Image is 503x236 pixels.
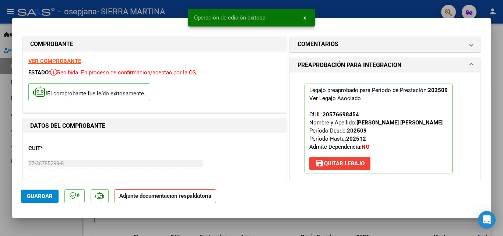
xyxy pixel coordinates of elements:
[428,87,448,94] strong: 202509
[346,135,366,142] strong: 202512
[315,160,365,167] span: Quitar Legajo
[194,14,265,21] span: Operación de edición exitosa
[309,94,361,102] div: Ver Legajo Asociado
[305,84,453,173] p: Legajo preaprobado para Período de Prestación:
[290,73,480,190] div: PREAPROBACIÓN PARA INTEGRACION
[30,122,105,129] strong: DATOS DEL COMPROBANTE
[28,58,81,64] a: VER COMPROBANTE
[290,58,480,73] mat-expansion-panel-header: PREAPROBACIÓN PARA INTEGRACION
[298,61,401,70] h1: PREAPROBACIÓN PARA INTEGRACION
[27,193,53,200] span: Guardar
[362,144,369,150] strong: NO
[28,69,50,76] span: ESTADO:
[356,119,443,126] strong: [PERSON_NAME] [PERSON_NAME]
[28,83,150,101] p: El comprobante fue leído exitosamente.
[303,14,306,21] span: x
[298,11,312,24] button: x
[21,190,59,203] button: Guardar
[347,127,367,134] strong: 202509
[298,40,338,49] h1: COMENTARIOS
[315,159,324,168] mat-icon: save
[50,69,197,76] span: Recibida. En proceso de confirmacion/aceptac por la OS.
[478,211,496,229] div: Open Intercom Messenger
[323,110,359,119] div: 20576698454
[30,40,73,47] strong: COMPROBANTE
[309,111,443,150] span: CUIL: Nombre y Apellido: Período Desde: Período Hasta: Admite Dependencia:
[309,157,370,170] button: Quitar Legajo
[290,37,480,52] mat-expansion-panel-header: COMENTARIOS
[28,144,104,153] p: CUIT
[119,193,211,199] strong: Adjunte documentación respaldatoria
